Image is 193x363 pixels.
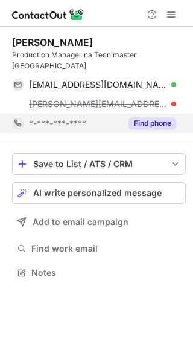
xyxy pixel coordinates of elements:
span: Add to email campaign [33,217,128,227]
button: save-profile-one-click [12,153,186,175]
button: Add to email campaign [12,211,186,233]
button: AI write personalized message [12,182,186,204]
span: AI write personalized message [33,188,162,198]
div: [PERSON_NAME] [12,36,93,48]
div: Save to List / ATS / CRM [33,159,165,169]
span: [EMAIL_ADDRESS][DOMAIN_NAME] [29,79,167,90]
span: [PERSON_NAME][EMAIL_ADDRESS][DOMAIN_NAME] [29,99,167,110]
button: Find work email [12,240,186,257]
button: Notes [12,264,186,281]
span: Notes [31,267,181,278]
div: Production Manager na Tecnimaster [GEOGRAPHIC_DATA] [12,50,186,71]
img: ContactOut v5.3.10 [12,7,84,22]
span: Find work email [31,243,181,254]
button: Reveal Button [128,117,176,129]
